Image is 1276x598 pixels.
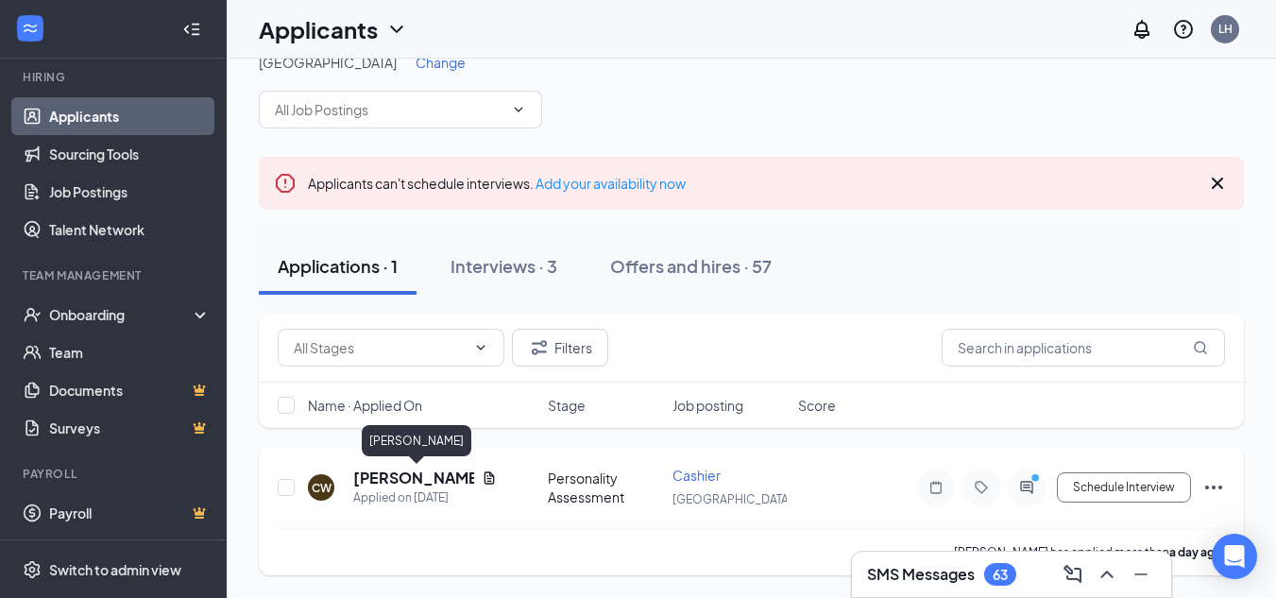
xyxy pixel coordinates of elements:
[511,102,526,117] svg: ChevronDown
[49,560,181,579] div: Switch to admin view
[548,469,662,506] div: Personality Assessment
[1193,340,1208,355] svg: MagnifyingGlass
[259,54,397,71] span: [GEOGRAPHIC_DATA]
[259,13,378,45] h1: Applicants
[1202,476,1225,499] svg: Ellipses
[1027,472,1049,487] svg: PrimaryDot
[353,488,497,507] div: Applied on [DATE]
[1062,563,1084,586] svg: ComposeMessage
[1096,563,1118,586] svg: ChevronUp
[49,97,211,135] a: Applicants
[512,329,608,367] button: Filter Filters
[672,467,721,484] span: Cashier
[610,254,772,278] div: Offers and hires · 57
[49,333,211,371] a: Team
[482,470,497,486] svg: Document
[312,480,332,496] div: CW
[1131,18,1153,41] svg: Notifications
[1218,21,1233,37] div: LH
[1169,545,1222,559] b: a day ago
[49,305,195,324] div: Onboarding
[548,396,586,415] span: Stage
[1212,534,1257,579] div: Open Intercom Messenger
[993,567,1008,583] div: 63
[1015,480,1038,495] svg: ActiveChat
[23,69,207,85] div: Hiring
[49,211,211,248] a: Talent Network
[1126,559,1156,589] button: Minimize
[49,494,211,532] a: PayrollCrown
[274,172,297,195] svg: Error
[353,468,474,488] h5: [PERSON_NAME]
[1130,563,1152,586] svg: Minimize
[49,371,211,409] a: DocumentsCrown
[23,466,207,482] div: Payroll
[1172,18,1195,41] svg: QuestionInfo
[1057,472,1191,503] button: Schedule Interview
[275,99,503,120] input: All Job Postings
[672,396,743,415] span: Job posting
[49,409,211,447] a: SurveysCrown
[23,560,42,579] svg: Settings
[473,340,488,355] svg: ChevronDown
[1206,172,1229,195] svg: Cross
[925,480,947,495] svg: Note
[21,19,40,38] svg: WorkstreamLogo
[528,336,551,359] svg: Filter
[23,305,42,324] svg: UserCheck
[536,175,686,192] a: Add your availability now
[416,54,466,71] span: Change
[308,175,686,192] span: Applicants can't schedule interviews.
[278,254,398,278] div: Applications · 1
[672,492,792,506] span: [GEOGRAPHIC_DATA]
[385,18,408,41] svg: ChevronDown
[49,135,211,173] a: Sourcing Tools
[49,173,211,211] a: Job Postings
[451,254,557,278] div: Interviews · 3
[362,425,471,456] div: [PERSON_NAME]
[294,337,466,358] input: All Stages
[1092,559,1122,589] button: ChevronUp
[954,544,1225,560] p: [PERSON_NAME] has applied more than .
[798,396,836,415] span: Score
[308,396,422,415] span: Name · Applied On
[23,267,207,283] div: Team Management
[182,20,201,39] svg: Collapse
[867,564,975,585] h3: SMS Messages
[1058,559,1088,589] button: ComposeMessage
[970,480,993,495] svg: Tag
[942,329,1225,367] input: Search in applications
